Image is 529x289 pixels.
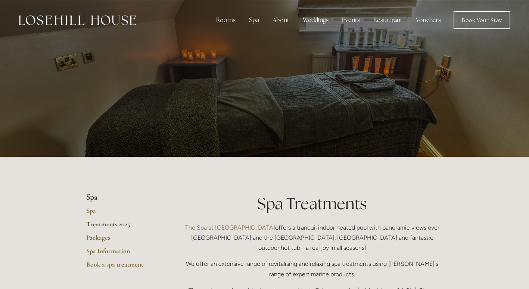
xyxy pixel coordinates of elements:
div: Restaurant [367,13,408,28]
a: The Spa at [GEOGRAPHIC_DATA] [185,224,275,231]
div: Rooms [210,13,242,28]
li: Spa [86,193,158,202]
div: Weddings [297,13,334,28]
h1: Spa Treatments [181,193,443,215]
div: Spa [243,13,265,28]
a: Spa Information [86,247,158,260]
a: Spa [86,206,158,220]
a: Packages [86,233,158,247]
p: offers a tranquil indoor heated pool with panoramic views over [GEOGRAPHIC_DATA] and the [GEOGRAP... [181,223,443,253]
a: Book a spa treatment [86,260,158,274]
p: We offer an extensive range of revitalising and relaxing spa treatments using [PERSON_NAME]'s ran... [181,259,443,279]
a: Vouchers [410,13,447,28]
div: Events [336,13,366,28]
div: About [267,13,295,28]
a: Treatments 2025 [86,220,158,233]
img: Losehill House [19,15,136,25]
a: Book Your Stay [454,11,510,29]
